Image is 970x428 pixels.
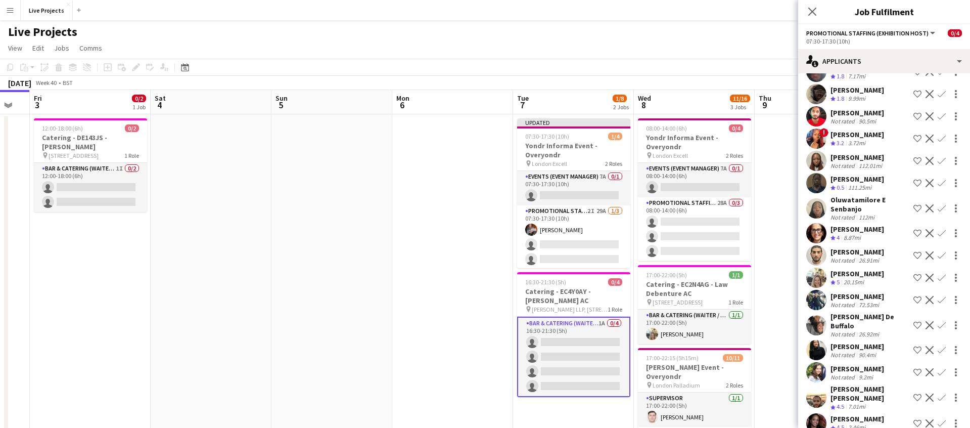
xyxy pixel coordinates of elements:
[729,124,743,132] span: 0/4
[837,139,844,147] span: 3.2
[846,95,867,103] div: 9.99mi
[613,95,627,102] span: 1/8
[730,95,750,102] span: 11/16
[726,381,743,389] span: 2 Roles
[830,373,857,381] div: Not rated
[830,195,909,213] div: Oluwatamilore E Senbanjo
[638,310,751,344] app-card-role: Bar & Catering (Waiter / waitress)1/117:00-22:00 (5h)[PERSON_NAME]
[653,298,703,306] span: [STREET_ADDRESS]
[638,118,751,261] app-job-card: 08:00-14:00 (6h)0/4Yondr Informa Event - Overyondr London Excell2 RolesEvents (Event Manager)7A0/...
[608,306,622,313] span: 1 Role
[517,141,630,159] h3: Yondr Informa Event - Overyondr
[532,160,567,167] span: London Excell
[33,79,59,87] span: Week 40
[613,103,629,111] div: 2 Jobs
[837,184,844,191] span: 0.5
[517,272,630,397] app-job-card: 16:30-21:30 (5h)0/4Catering - EC4Y0AY - [PERSON_NAME] AC [PERSON_NAME] LLP, [STREET_ADDRESS]1 Rol...
[525,133,569,140] span: 07:30-17:30 (10h)
[8,44,22,53] span: View
[830,153,884,162] div: [PERSON_NAME]
[798,49,970,73] div: Applicants
[798,5,970,18] h3: Job Fulfilment
[846,184,873,192] div: 111.25mi
[830,256,857,264] div: Not rated
[830,175,884,184] div: [PERSON_NAME]
[726,152,743,159] span: 2 Roles
[4,41,26,55] a: View
[846,403,867,411] div: 7.01mi
[125,124,139,132] span: 0/2
[857,373,875,381] div: 9.2mi
[806,29,937,37] button: Promotional Staffing (Exhibition Host)
[830,213,857,221] div: Not rated
[517,287,630,305] h3: Catering - EC4Y0AY - [PERSON_NAME] AC
[638,265,751,344] app-job-card: 17:00-22:00 (5h)1/1Catering - EC2N4AG - Law Debenture AC [STREET_ADDRESS]1 RoleBar & Catering (Wa...
[830,162,857,169] div: Not rated
[830,130,884,139] div: [PERSON_NAME]
[636,99,651,111] span: 8
[806,29,929,37] span: Promotional Staffing (Exhibition Host)
[516,99,529,111] span: 7
[837,72,844,80] span: 1.8
[830,384,909,403] div: [PERSON_NAME] [PERSON_NAME]
[153,99,166,111] span: 4
[638,133,751,151] h3: Yondr Informa Event - Overyondr
[830,117,857,125] div: Not rated
[605,160,622,167] span: 2 Roles
[34,94,42,103] span: Fri
[842,234,863,242] div: 8.87mi
[32,44,44,53] span: Edit
[395,99,409,111] span: 6
[124,152,139,159] span: 1 Role
[857,117,878,125] div: 90.5mi
[837,278,840,286] span: 5
[517,118,630,268] app-job-card: Updated07:30-17:30 (10h)1/4Yondr Informa Event - Overyondr London Excell2 RolesEvents (Event Mana...
[806,37,962,45] div: 07:30-17:30 (10h)
[819,128,828,137] span: !
[830,342,884,351] div: [PERSON_NAME]
[50,41,73,55] a: Jobs
[132,95,146,102] span: 0/2
[34,163,147,212] app-card-role: Bar & Catering (Waiter / waitress)1I0/212:00-18:00 (6h)
[608,278,622,286] span: 0/4
[517,94,529,103] span: Tue
[830,351,857,359] div: Not rated
[948,29,962,37] span: 0/4
[49,152,99,159] span: [STREET_ADDRESS]
[638,393,751,427] app-card-role: Supervisor1/117:00-22:00 (5h)[PERSON_NAME]
[42,124,83,132] span: 12:00-18:00 (6h)
[21,1,73,20] button: Live Projects
[830,301,857,309] div: Not rated
[638,280,751,298] h3: Catering - EC2N4AG - Law Debenture AC
[638,363,751,381] h3: [PERSON_NAME] Event - Overyondr
[830,414,884,423] div: [PERSON_NAME]
[274,99,288,111] span: 5
[837,95,844,102] span: 1.8
[837,403,844,410] span: 4.5
[830,292,884,301] div: [PERSON_NAME]
[638,163,751,197] app-card-role: Events (Event Manager)7A0/108:00-14:00 (6h)
[830,312,909,330] div: [PERSON_NAME] De Buffalo
[723,354,743,362] span: 10/11
[34,133,147,151] h3: Catering - DE143JS - [PERSON_NAME]
[830,108,884,117] div: [PERSON_NAME]
[830,269,884,278] div: [PERSON_NAME]
[32,99,42,111] span: 3
[857,330,881,338] div: 26.92mi
[63,79,73,87] div: BST
[846,72,867,81] div: 7.17mi
[646,271,687,279] span: 17:00-22:00 (5h)
[28,41,48,55] a: Edit
[396,94,409,103] span: Mon
[54,44,69,53] span: Jobs
[653,152,688,159] span: London Excell
[34,118,147,212] app-job-card: 12:00-18:00 (6h)0/2Catering - DE143JS - [PERSON_NAME] [STREET_ADDRESS]1 RoleBar & Catering (Waite...
[8,78,31,88] div: [DATE]
[857,301,881,309] div: 72.53mi
[517,171,630,205] app-card-role: Events (Event Manager)7A0/107:30-17:30 (10h)
[757,99,771,111] span: 9
[532,306,608,313] span: [PERSON_NAME] LLP, [STREET_ADDRESS]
